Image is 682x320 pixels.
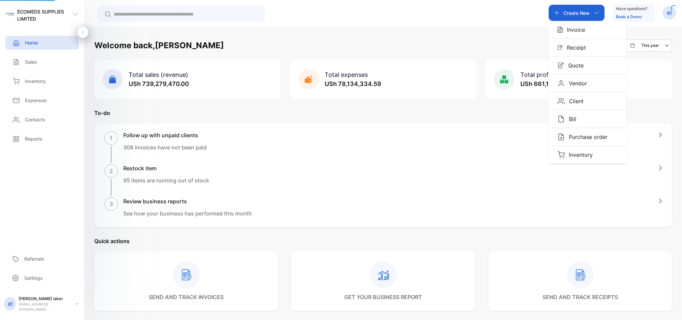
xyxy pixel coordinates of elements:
p: Settings [24,274,43,282]
h1: Review business reports [123,197,252,205]
h1: Welcome back, [PERSON_NAME] [94,39,224,52]
button: This year [625,39,672,52]
p: To-do [94,109,672,117]
p: This year [641,42,659,49]
span: USh 739,279,470.00 [129,80,189,87]
p: Contacts [25,116,45,123]
img: Icon [557,151,565,158]
p: See how your business has performed this month [123,209,252,217]
p: send and track receipts [543,293,618,301]
p: Home [25,39,38,46]
span: Total expenses [325,71,368,78]
p: Reports [25,135,42,142]
span: Total profit [520,71,552,78]
p: Vendor [565,79,587,87]
p: Quick actions [94,237,672,245]
p: Referrals [24,255,44,262]
p: 95 items are running out of stock [123,176,209,184]
p: 3 [109,200,113,208]
img: Icon [557,80,565,87]
span: Total sales (revenue) [129,71,188,78]
img: logo [5,10,14,19]
img: Icon [557,62,564,69]
p: Create New [563,9,590,17]
p: Bill [565,115,576,123]
p: [EMAIL_ADDRESS][DOMAIN_NAME] [19,302,70,312]
button: Create NewIconInvoiceIconReceiptIconQuoteIconVendorIconClientIconBillIconPurchase orderIconInventory [549,5,605,21]
p: get your business report [344,293,422,301]
img: Icon [557,45,563,50]
img: Icon [557,115,565,123]
img: Icon [557,97,565,105]
p: Have questions? [616,5,647,12]
p: Quote [564,61,584,69]
button: el [662,5,676,21]
h1: Follow up with unpaid clients [123,131,207,139]
p: Receipt [563,43,586,52]
p: Invoice [563,26,585,34]
p: el [667,8,672,17]
p: 1 [110,134,112,142]
p: Expenses [25,97,47,104]
a: Book a Demo [616,14,642,19]
p: 2 [109,167,113,175]
img: Icon [557,26,563,33]
p: Client [565,97,584,105]
p: el [8,299,12,308]
p: send and track invoices [149,293,224,301]
h1: Restock item [123,164,209,172]
p: [PERSON_NAME] laker [19,296,70,302]
p: Inventory [565,151,593,159]
p: Sales [25,58,37,65]
span: USh 78,134,334.59 [325,80,381,87]
p: 308 invoices have not been paid [123,143,207,151]
span: USh 661,145,135.41 [520,80,577,87]
p: Inventory [25,78,46,85]
img: Icon [557,133,565,141]
p: ECOMEDS SUPPLIES LIMITED [17,8,72,22]
p: Purchase order [565,133,608,141]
